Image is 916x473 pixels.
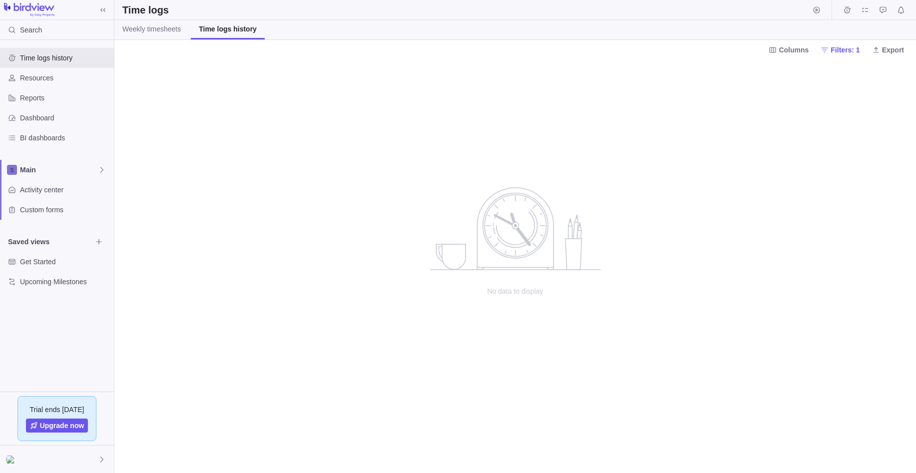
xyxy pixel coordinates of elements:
[20,185,110,195] span: Activity center
[92,235,106,249] span: Browse views
[894,7,908,15] a: Notifications
[416,59,615,473] div: no data to show
[20,73,110,83] span: Resources
[4,3,54,17] img: logo
[817,43,864,57] span: Filters: 1
[20,113,110,123] span: Dashboard
[114,20,189,39] a: Weekly timesheets
[882,45,904,55] span: Export
[876,3,890,17] span: Approval requests
[20,93,110,103] span: Reports
[20,133,110,143] span: BI dashboards
[876,7,890,15] a: Approval requests
[8,237,92,247] span: Saved views
[765,43,813,57] span: Columns
[882,439,906,463] iframe: Intercom live chat
[20,165,98,175] span: Main
[30,405,84,415] span: Trial ends [DATE]
[26,419,88,433] a: Upgrade now
[191,20,265,39] a: Time logs history
[416,286,615,296] span: No data to display
[858,7,872,15] a: My assignments
[831,45,860,55] span: Filters: 1
[868,43,908,57] span: Export
[840,3,854,17] span: Time logs
[20,205,110,215] span: Custom forms
[6,454,18,466] div: Camillia Garcia
[20,53,110,63] span: Time logs history
[20,257,110,267] span: Get Started
[810,3,824,17] span: Start timer
[894,3,908,17] span: Notifications
[20,25,42,35] span: Search
[779,45,809,55] span: Columns
[6,456,18,464] img: Show
[122,3,169,17] h2: Time logs
[840,7,854,15] a: Time logs
[20,277,110,287] span: Upcoming Milestones
[858,3,872,17] span: My assignments
[122,24,181,34] span: Weekly timesheets
[199,24,257,34] span: Time logs history
[40,421,84,431] span: Upgrade now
